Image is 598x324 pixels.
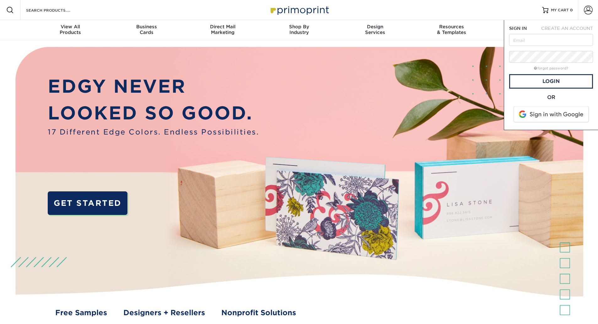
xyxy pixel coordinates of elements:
[48,127,259,137] span: 17 Different Edge Colors. Endless Possibilities.
[185,24,261,30] span: Direct Mail
[268,3,331,17] img: Primoprint
[108,24,185,35] div: Cards
[55,307,107,318] a: Free Samples
[261,20,337,40] a: Shop ByIndustry
[534,66,568,70] a: forgot password?
[337,24,413,30] span: Design
[337,24,413,35] div: Services
[185,20,261,40] a: Direct MailMarketing
[490,20,566,40] a: Contact& Support
[108,24,185,30] span: Business
[48,100,259,127] p: LOOKED SO GOOD.
[32,20,109,40] a: View AllProducts
[185,24,261,35] div: Marketing
[490,24,566,30] span: Contact
[490,24,566,35] div: & Support
[413,24,490,30] span: Resources
[48,191,127,215] a: GET STARTED
[541,26,593,31] span: CREATE AN ACCOUNT
[509,26,527,31] span: SIGN IN
[337,20,413,40] a: DesignServices
[32,24,109,30] span: View All
[123,307,205,318] a: Designers + Resellers
[570,8,573,12] span: 0
[108,20,185,40] a: BusinessCards
[261,24,337,35] div: Industry
[509,94,593,101] div: OR
[551,8,569,13] span: MY CART
[413,20,490,40] a: Resources& Templates
[413,24,490,35] div: & Templates
[261,24,337,30] span: Shop By
[221,307,296,318] a: Nonprofit Solutions
[48,73,259,100] p: EDGY NEVER
[509,74,593,89] a: Login
[25,6,87,14] input: SEARCH PRODUCTS.....
[32,24,109,35] div: Products
[509,34,593,46] input: Email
